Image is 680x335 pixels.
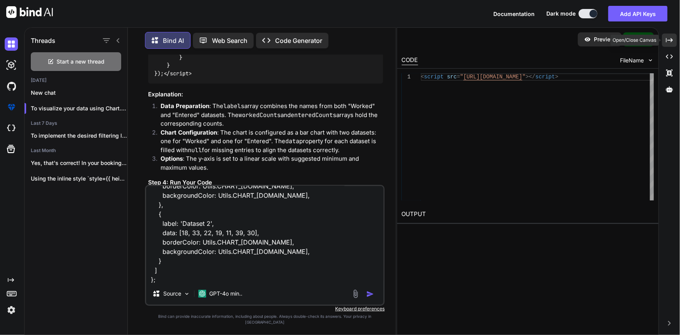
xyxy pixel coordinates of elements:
[291,111,336,119] code: enteredCounts
[31,89,127,97] p: New chat
[163,290,181,298] p: Source
[184,291,190,297] img: Pick Models
[555,74,558,80] span: >
[148,178,383,187] h3: Step 4: Run Your Code
[584,36,591,43] img: preview
[25,120,127,126] h2: Last 7 Days
[5,58,18,72] img: darkAi-studio
[535,74,555,80] span: script
[145,306,385,312] p: Keyboard preferences
[526,74,535,80] span: ></
[493,11,535,17] span: Documentation
[366,290,374,298] img: icon
[5,303,18,317] img: settings
[647,57,654,64] img: chevron down
[161,154,383,172] p: : The y-axis is set to a linear scale with suggested minimum and maximum values.
[31,36,55,45] h1: Threads
[402,73,411,81] div: 1
[285,137,299,145] code: data
[31,132,127,140] p: To implement the desired filtering logic for...
[198,290,206,298] img: GPT-4o mini
[421,74,424,80] span: <
[611,35,659,46] div: Open/Close Canvas
[223,102,244,110] code: labels
[608,6,668,21] button: Add API Keys
[188,146,202,154] code: null
[146,186,383,283] textarea: const DATA_COUNT = 7; const NUMBER_CFG = {count: DATA_COUNT, min: 0, max: 100}; const labels = Ut...
[145,314,385,325] p: Bind can provide inaccurate information, including about people. Always double-check its answers....
[5,37,18,51] img: darkChat
[164,70,192,77] span: </ >
[5,122,18,135] img: cloudideIcon
[31,105,127,112] p: To visualize your data using Chart.js wi...
[25,77,127,83] h2: [DATE]
[148,90,383,99] h3: Explanation:
[5,80,18,93] img: githubDark
[238,111,281,119] code: workedCounts
[397,205,659,223] h2: OUTPUT
[161,102,209,110] strong: Data Preparation
[57,58,105,66] span: Start a new thread
[31,159,127,167] p: Yes, that's correct! In your booking form,...
[163,36,184,45] p: Bind AI
[275,36,322,45] p: Code Generator
[5,101,18,114] img: premium
[457,74,460,80] span: =
[161,128,383,155] p: : The chart is configured as a bar chart with two datasets: one for "Worked" and one for "Entered...
[424,74,443,80] span: script
[620,57,644,64] span: FileName
[25,147,127,154] h2: Last Month
[351,289,360,298] img: attachment
[447,74,457,80] span: src
[161,129,217,136] strong: Chart Configuration
[209,290,242,298] p: GPT-4o min..
[493,10,535,18] button: Documentation
[212,36,247,45] p: Web Search
[522,74,525,80] span: "
[31,175,127,183] p: Using the inline style `style={{ height: "calc(100%...
[546,10,576,18] span: Dark mode
[594,35,615,43] p: Preview
[402,56,418,65] div: CODE
[463,74,522,80] span: [URL][DOMAIN_NAME]
[161,155,183,162] strong: Options
[170,70,189,77] span: script
[460,74,463,80] span: "
[6,6,53,18] img: Bind AI
[161,102,383,128] p: : The array combines the names from both "Worked" and "Entered" datasets. The and arrays hold the...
